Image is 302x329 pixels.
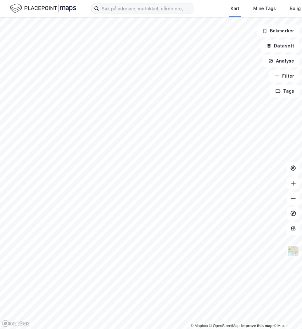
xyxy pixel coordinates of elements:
button: Analyse [263,55,299,67]
iframe: Chat Widget [271,299,302,329]
button: Filter [269,70,299,82]
input: Søk på adresse, matrikkel, gårdeiere, leietakere eller personer [99,4,193,13]
a: Improve this map [241,324,272,328]
div: Bolig [290,5,301,12]
button: Datasett [261,40,299,52]
a: Mapbox [191,324,208,328]
div: Kart [231,5,239,12]
a: OpenStreetMap [209,324,240,328]
button: Tags [270,85,299,97]
a: Mapbox homepage [2,320,30,327]
img: Z [287,245,299,257]
img: logo.f888ab2527a4732fd821a326f86c7f29.svg [10,3,76,14]
div: Mine Tags [253,5,276,12]
button: Bokmerker [257,25,299,37]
